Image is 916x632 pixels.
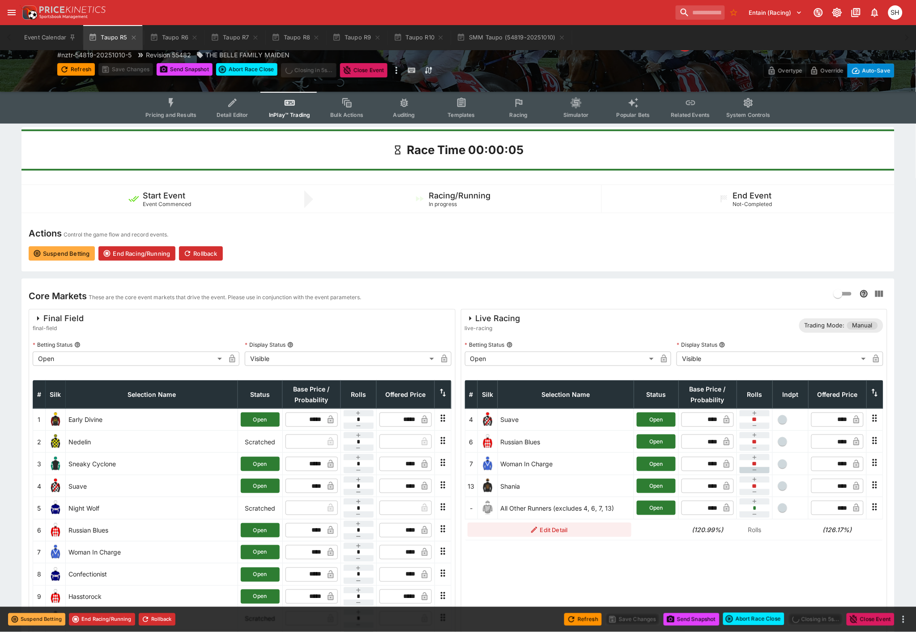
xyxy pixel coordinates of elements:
[726,112,770,118] span: System Controls
[216,63,277,76] div: split button
[48,434,63,449] img: runner 2
[266,25,325,50] button: Taupo R8
[763,64,806,77] button: Overtype
[241,589,280,604] button: Open
[179,246,222,261] button: Rollback
[481,434,495,449] img: runner 6
[33,431,46,453] td: 2
[847,613,895,626] button: Close Event
[146,50,191,60] p: Revision 55482
[477,380,498,408] th: Silk
[20,4,38,21] img: PriceKinetics Logo
[677,341,717,348] p: Display Status
[617,112,650,118] span: Popular Bets
[83,25,142,50] button: Taupo R5
[33,563,46,585] td: 8
[637,501,676,515] button: Open
[157,63,213,76] button: Send Snapshot
[465,453,477,475] td: 7
[510,112,528,118] span: Racing
[676,5,725,20] input: search
[465,497,477,519] td: -
[33,341,72,348] p: Betting Status
[465,431,477,453] td: 6
[39,6,106,13] img: PriceKinetics
[29,290,87,302] h4: Core Markets
[196,50,290,60] div: THE BELLE FAMILY MAIDEN
[48,568,63,582] img: runner 8
[481,479,495,493] img: runner 13
[48,589,63,604] img: runner 9
[809,380,867,408] th: Offered Price
[330,112,363,118] span: Bulk Actions
[637,479,676,493] button: Open
[498,408,634,430] td: Suave
[465,475,477,497] td: 13
[143,201,191,207] span: Event Commenced
[48,545,63,559] img: runner 7
[48,523,63,537] img: runner 6
[805,321,845,330] p: Trading Mode:
[282,380,341,408] th: Base Price / Probability
[862,66,890,75] p: Auto-Save
[138,92,777,124] div: Event type filters
[468,523,631,537] button: Edit Detail
[563,112,588,118] span: Simulator
[19,25,81,50] button: Event Calendar
[481,413,495,427] img: runner 4
[393,112,415,118] span: Auditing
[886,3,905,22] button: Scott Hunt
[66,453,238,475] td: Sneaky Cyclone
[733,201,772,207] span: Not-Completed
[217,112,248,118] span: Detail Editor
[98,246,175,261] button: End Racing/Running
[848,4,864,21] button: Documentation
[145,112,196,118] span: Pricing and Results
[498,380,634,408] th: Selection Name
[48,501,63,515] img: runner 5
[33,352,225,366] div: Open
[465,408,477,430] td: 4
[4,4,20,21] button: open drawer
[39,15,88,19] img: Sportsbook Management
[241,457,280,471] button: Open
[429,201,457,207] span: In progress
[66,585,238,607] td: Hasstorock
[33,475,46,497] td: 4
[637,434,676,449] button: Open
[205,50,290,60] p: THE BELLE FAMILY MAIDEN
[737,380,773,408] th: Rolls
[8,613,65,626] button: Suspend Betting
[57,63,95,76] button: Refresh
[810,4,827,21] button: Connected to PK
[429,190,490,201] h5: Racing/Running
[637,457,676,471] button: Open
[806,64,848,77] button: Override
[465,380,477,408] th: #
[33,380,46,408] th: #
[241,568,280,582] button: Open
[677,352,869,366] div: Visible
[679,380,737,408] th: Base Price / Probability
[723,613,784,625] div: split button
[564,613,602,626] button: Refresh
[773,380,809,408] th: Independent
[66,542,238,563] td: Woman In Charge
[48,457,63,471] img: runner 3
[69,613,135,626] button: End Racing/Running
[723,613,784,625] button: Abort Race Close
[448,112,475,118] span: Templates
[143,190,185,201] h5: Start Event
[66,497,238,519] td: Night Wolf
[733,190,772,201] h5: End Event
[498,475,634,497] td: Shania
[682,525,734,534] h6: (120.99%)
[847,321,878,330] span: Manual
[744,5,808,20] button: Select Tenant
[33,313,84,324] div: Final Field
[48,413,63,427] img: runner 1
[33,519,46,541] td: 6
[888,5,903,20] div: Scott Hunt
[829,4,845,21] button: Toggle light/dark mode
[33,324,84,333] span: final-field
